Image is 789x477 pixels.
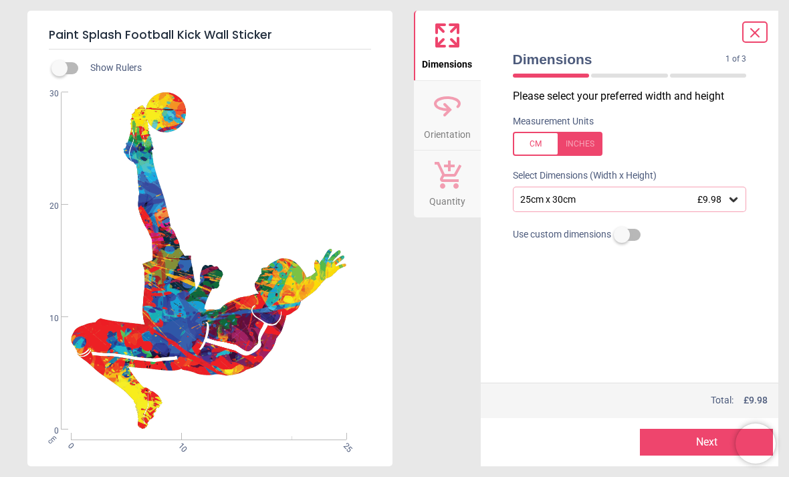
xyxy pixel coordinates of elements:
[697,194,721,205] span: £9.98
[513,115,594,128] label: Measurement Units
[414,81,481,151] button: Orientation
[424,122,471,142] span: Orientation
[736,423,776,464] iframe: Brevo live chat
[340,441,349,450] span: 25
[49,21,371,50] h5: Paint Splash Football Kick Wall Sticker
[33,201,59,212] span: 20
[512,394,768,407] div: Total:
[33,425,59,437] span: 0
[744,394,768,407] span: £
[513,228,611,242] span: Use custom dimensions
[414,151,481,217] button: Quantity
[65,441,74,450] span: 0
[749,395,768,405] span: 9.98
[725,54,746,65] span: 1 of 3
[175,441,184,450] span: 10
[33,88,59,100] span: 30
[33,313,59,324] span: 10
[429,189,465,209] span: Quantity
[519,194,727,205] div: 25cm x 30cm
[513,50,726,69] span: Dimensions
[502,169,657,183] label: Select Dimensions (Width x Height)
[414,11,481,80] button: Dimensions
[422,52,472,72] span: Dimensions
[46,433,58,445] span: cm
[640,429,773,456] button: Next
[60,60,392,76] div: Show Rulers
[513,89,758,104] p: Please select your preferred width and height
